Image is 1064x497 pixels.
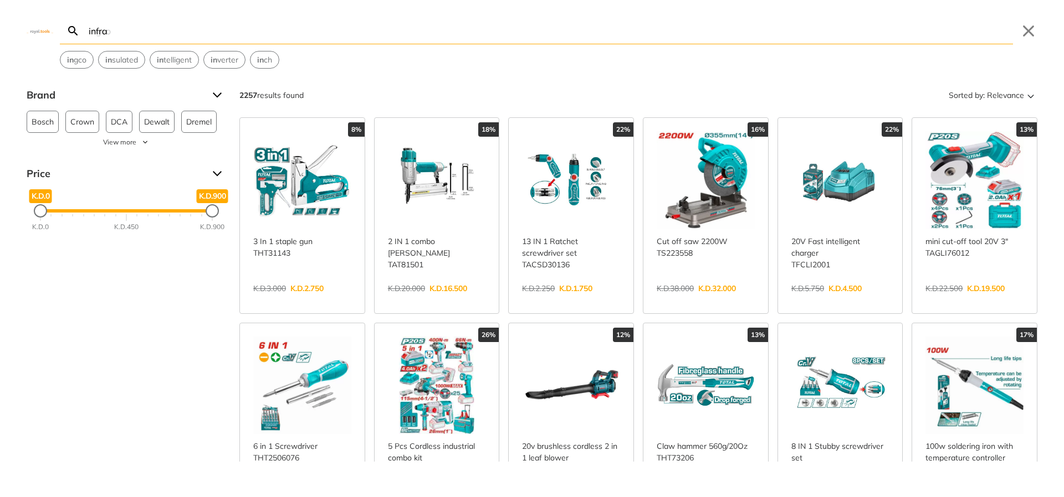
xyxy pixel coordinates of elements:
div: Suggestion: ingco [60,51,94,69]
button: DCA [106,111,132,133]
div: Suggestion: intelligent [150,51,199,69]
div: 17% [1016,328,1037,342]
button: View more [27,137,226,147]
div: results found [239,86,304,104]
div: 13% [748,328,768,342]
span: sulated [105,54,138,66]
div: 26% [478,328,499,342]
div: K.D.900 [200,222,224,232]
button: Select suggestion: ingco [60,51,93,68]
span: Dewalt [144,111,170,132]
div: Suggestion: inverter [203,51,245,69]
span: View more [103,137,136,147]
button: Dewalt [139,111,175,133]
span: Bosch [32,111,54,132]
div: 18% [478,122,499,137]
span: DCA [111,111,127,132]
span: Price [27,165,204,183]
strong: in [67,55,74,65]
button: Sorted by:Relevance Sort [947,86,1037,104]
span: verter [211,54,238,66]
div: 12% [613,328,633,342]
span: gco [67,54,86,66]
button: Select suggestion: inverter [204,51,245,68]
svg: Search [66,24,80,38]
strong: in [157,55,163,65]
span: ch [257,54,272,66]
div: Minimum Price [34,204,47,218]
button: Select suggestion: inch [250,51,279,68]
button: Bosch [27,111,59,133]
strong: 2257 [239,90,257,100]
svg: Sort [1024,89,1037,102]
span: Brand [27,86,204,104]
strong: in [105,55,112,65]
button: Crown [65,111,99,133]
span: Relevance [987,86,1024,104]
div: 8% [348,122,365,137]
span: Dremel [186,111,212,132]
strong: in [211,55,217,65]
div: 16% [748,122,768,137]
button: Select suggestion: insulated [99,51,145,68]
div: K.D.450 [114,222,139,232]
div: 22% [882,122,902,137]
div: Suggestion: inch [250,51,279,69]
button: Dremel [181,111,217,133]
img: Close [27,28,53,33]
div: 22% [613,122,633,137]
input: Search… [86,18,1013,44]
button: Close [1020,22,1037,40]
span: Crown [70,111,94,132]
span: telligent [157,54,192,66]
div: K.D.0 [32,222,49,232]
button: Select suggestion: intelligent [150,51,198,68]
div: 13% [1016,122,1037,137]
strong: in [257,55,264,65]
div: Maximum Price [206,204,219,218]
div: Suggestion: insulated [98,51,145,69]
